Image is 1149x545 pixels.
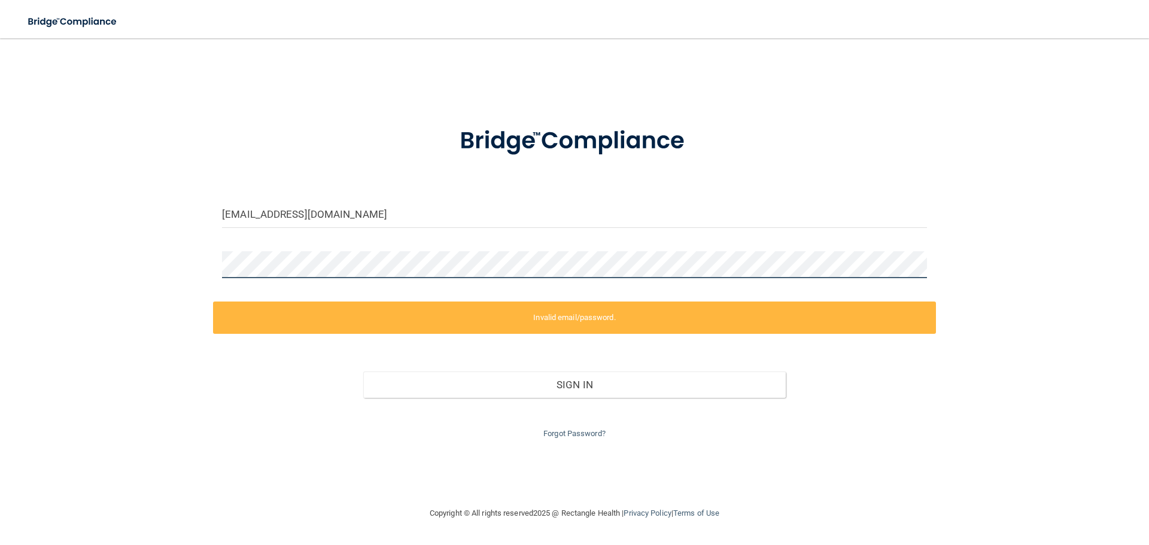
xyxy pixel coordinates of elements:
a: Forgot Password? [543,429,606,438]
a: Privacy Policy [624,509,671,517]
img: bridge_compliance_login_screen.278c3ca4.svg [18,10,128,34]
input: Email [222,201,927,228]
a: Terms of Use [673,509,719,517]
img: bridge_compliance_login_screen.278c3ca4.svg [435,110,714,172]
div: Copyright © All rights reserved 2025 @ Rectangle Health | | [356,494,793,532]
button: Sign In [363,372,786,398]
label: Invalid email/password. [213,302,936,334]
